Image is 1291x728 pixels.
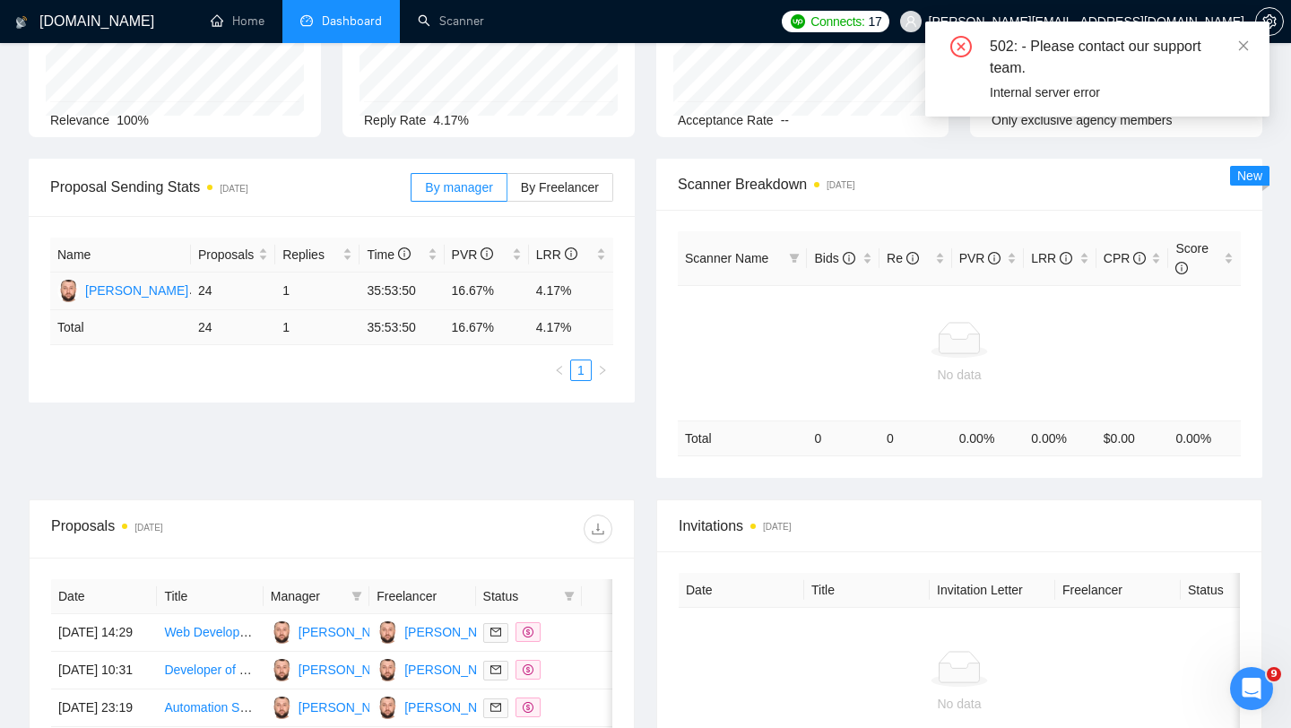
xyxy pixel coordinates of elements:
a: ST[PERSON_NAME] [377,699,507,714]
a: ST[PERSON_NAME] [377,662,507,676]
span: setting [1256,14,1283,29]
span: PVR [959,251,1001,265]
img: ST [271,697,293,719]
td: 0 [879,420,952,455]
span: Replies [282,245,339,264]
a: Web Developer Needed to Create AI-Powered Real Estate Platform [164,625,540,639]
span: Acceptance Rate [678,113,774,127]
td: 0.00 % [952,420,1025,455]
td: 0 [807,420,879,455]
th: Date [679,573,804,608]
td: 35:53:50 [360,310,444,345]
td: 24 [191,310,275,345]
button: left [549,360,570,381]
div: [PERSON_NAME] [85,281,188,300]
span: mail [490,702,501,713]
a: homeHome [211,13,264,29]
a: 1 [571,360,591,380]
time: [DATE] [763,522,791,532]
th: Manager [264,579,369,614]
div: [PERSON_NAME] [404,698,507,717]
span: PVR [452,247,494,262]
span: Dashboard [322,13,382,29]
span: 4.17% [433,113,469,127]
td: 1 [275,273,360,310]
li: Previous Page [549,360,570,381]
span: Bids [814,251,854,265]
th: Title [804,573,930,608]
th: Proposals [191,238,275,273]
span: Proposals [198,245,255,264]
td: Total [50,310,191,345]
td: Web Developer Needed to Create AI-Powered Real Estate Platform [157,614,263,652]
th: Freelancer [1055,573,1181,608]
span: Time [367,247,410,262]
iframe: Intercom live chat [1230,667,1273,710]
td: 4.17% [529,273,613,310]
a: ST[PERSON_NAME] [57,282,188,297]
span: Connects: [810,12,864,31]
span: Status [483,586,557,606]
a: searchScanner [418,13,484,29]
button: download [584,515,612,543]
td: $ 0.00 [1096,420,1169,455]
span: Reply Rate [364,113,426,127]
div: [PERSON_NAME] [404,622,507,642]
td: Developer of a private app for school automation (Windows) [157,652,263,689]
th: Invitation Letter [930,573,1055,608]
span: info-circle [1060,252,1072,264]
span: mail [490,627,501,637]
span: By manager [425,180,492,195]
a: Automation Specialist for Google Business Alert Email Parsing [164,700,511,715]
span: -- [781,113,789,127]
span: filter [785,245,803,272]
div: Internal server error [990,82,1248,102]
img: ST [271,659,293,681]
td: [DATE] 14:29 [51,614,157,652]
span: info-circle [565,247,577,260]
time: [DATE] [220,184,247,194]
span: Re [887,251,919,265]
td: [DATE] 10:31 [51,652,157,689]
a: Developer of a private app for school automation (Windows) [164,663,498,677]
img: logo [15,8,28,37]
th: Title [157,579,263,614]
span: Proposal Sending Stats [50,176,411,198]
span: Score [1175,241,1209,275]
a: ST[PERSON_NAME] [271,699,402,714]
img: ST [377,621,399,644]
th: Freelancer [369,579,475,614]
div: [PERSON_NAME] [299,698,402,717]
span: filter [560,583,578,610]
td: 24 [191,273,275,310]
td: 4.17 % [529,310,613,345]
span: Scanner Breakdown [678,173,1241,195]
span: filter [564,591,575,602]
div: No data [693,694,1226,714]
span: CPR [1104,251,1146,265]
td: Total [678,420,807,455]
span: left [554,365,565,376]
td: 0.00 % [1168,420,1241,455]
span: info-circle [906,252,919,264]
span: info-circle [481,247,493,260]
span: Relevance [50,113,109,127]
span: download [585,522,611,536]
button: right [592,360,613,381]
td: 16.67 % [445,310,529,345]
span: Scanner Name [685,251,768,265]
span: 9 [1267,667,1281,681]
div: [PERSON_NAME] [299,622,402,642]
a: ST[PERSON_NAME] [271,624,402,638]
td: 16.67% [445,273,529,310]
time: [DATE] [827,180,854,190]
th: Replies [275,238,360,273]
span: info-circle [843,252,855,264]
span: 100% [117,113,149,127]
span: filter [348,583,366,610]
div: Proposals [51,515,332,543]
span: New [1237,169,1262,183]
span: 17 [869,12,882,31]
div: [PERSON_NAME] [404,660,507,680]
button: setting [1255,7,1284,36]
